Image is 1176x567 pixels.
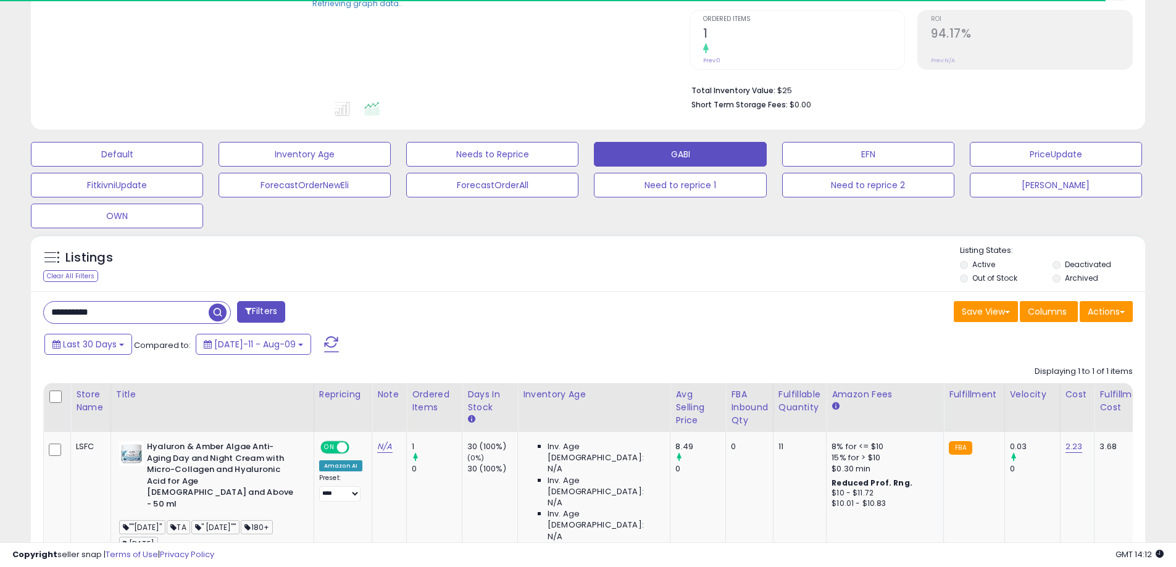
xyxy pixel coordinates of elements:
[1099,441,1143,452] div: 3.68
[972,273,1017,283] label: Out of Stock
[12,548,57,560] strong: Copyright
[778,441,817,452] div: 11
[1010,463,1060,474] div: 0
[949,388,999,401] div: Fulfillment
[106,548,158,560] a: Terms of Use
[832,478,912,488] b: Reduced Prof. Rng.
[970,173,1142,197] button: [PERSON_NAME]
[548,463,562,474] span: N/A
[960,245,1145,257] p: Listing States:
[949,441,972,455] small: FBA
[832,488,934,499] div: $10 - $11.72
[782,173,954,197] button: Need to reprice 2
[160,548,214,560] a: Privacy Policy
[319,474,362,502] div: Preset:
[523,388,665,401] div: Inventory Age
[703,16,904,23] span: Ordered Items
[675,441,725,452] div: 8.49
[675,463,725,474] div: 0
[691,85,775,96] b: Total Inventory Value:
[214,338,296,350] span: [DATE]-11 - Aug-09
[691,99,788,110] b: Short Term Storage Fees:
[237,301,285,323] button: Filters
[119,441,144,466] img: 41AMWOV4uEL._SL40_.jpg
[548,497,562,508] span: N/A
[970,142,1142,167] button: PriceUpdate
[1028,305,1067,318] span: Columns
[31,173,203,197] button: FitkivniUpdate
[954,301,1018,322] button: Save View
[322,442,337,453] span: ON
[348,442,367,453] span: OFF
[548,508,661,531] span: Inv. Age [DEMOGRAPHIC_DATA]:
[832,388,938,401] div: Amazon Fees
[778,388,821,414] div: Fulfillable Quantity
[731,441,764,452] div: 0
[548,475,661,497] span: Inv. Age [DEMOGRAPHIC_DATA]:
[832,401,839,412] small: Amazon Fees.
[675,388,720,427] div: Avg Selling Price
[412,388,457,414] div: Ordered Items
[147,441,297,513] b: Hyaluron & Amber Algae Anti-Aging Day and Night Cream with Micro-Collagen and Hyaluronic Acid for...
[931,16,1132,23] span: ROI
[219,173,391,197] button: ForecastOrderNewEli
[931,57,955,64] small: Prev: N/A
[467,463,517,474] div: 30 (100%)
[76,441,101,452] div: LSFC
[1010,441,1060,452] div: 0.03
[972,259,995,270] label: Active
[1099,388,1147,414] div: Fulfillment Cost
[1035,366,1133,378] div: Displaying 1 to 1 of 1 items
[319,460,362,471] div: Amazon AI
[319,388,367,401] div: Repricing
[377,441,392,453] a: N/A
[1065,259,1111,270] label: Deactivated
[1116,548,1164,560] span: 2025-09-9 14:12 GMT
[406,173,578,197] button: ForecastOrderAll
[931,27,1132,43] h2: 94.17%
[703,57,720,64] small: Prev: 0
[832,441,934,452] div: 8% for <= $10
[119,520,166,534] span: ""[DATE]"
[167,520,190,534] span: TA
[412,463,462,474] div: 0
[134,339,191,351] span: Compared to:
[406,142,578,167] button: Needs to Reprice
[31,204,203,228] button: OWN
[1065,441,1083,453] a: 2.23
[594,142,766,167] button: GABI
[377,388,401,401] div: Note
[12,549,214,561] div: seller snap | |
[467,453,485,463] small: (0%)
[191,520,240,534] span: " [DATE]""
[412,441,462,452] div: 1
[832,452,934,463] div: 15% for > $10
[65,249,113,267] h5: Listings
[196,334,311,355] button: [DATE]-11 - Aug-09
[832,499,934,509] div: $10.01 - $10.83
[63,338,117,350] span: Last 30 Days
[467,441,517,452] div: 30 (100%)
[467,414,475,425] small: Days In Stock.
[241,520,273,534] span: 180+
[1010,388,1055,401] div: Velocity
[594,173,766,197] button: Need to reprice 1
[1080,301,1133,322] button: Actions
[76,388,106,414] div: Store Name
[691,82,1124,97] li: $25
[31,142,203,167] button: Default
[703,27,904,43] h2: 1
[731,388,768,427] div: FBA inbound Qty
[548,441,661,463] span: Inv. Age [DEMOGRAPHIC_DATA]:
[832,463,934,474] div: $0.30 min
[1065,388,1090,401] div: Cost
[782,142,954,167] button: EFN
[43,270,98,282] div: Clear All Filters
[219,142,391,167] button: Inventory Age
[44,334,132,355] button: Last 30 Days
[116,388,309,401] div: Title
[1020,301,1078,322] button: Columns
[1065,273,1098,283] label: Archived
[467,388,512,414] div: Days In Stock
[790,99,811,110] span: $0.00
